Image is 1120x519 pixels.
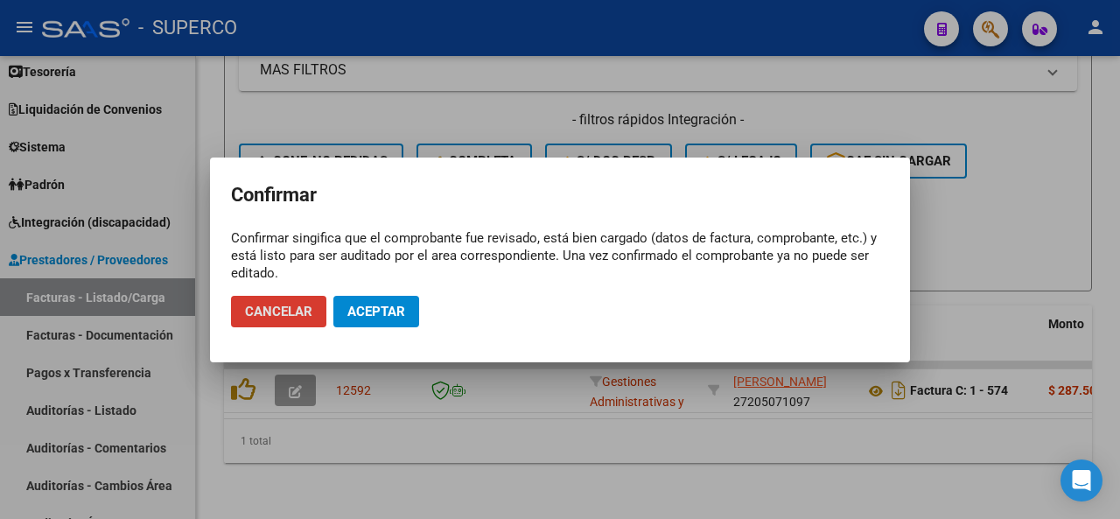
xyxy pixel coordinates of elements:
span: Cancelar [245,304,312,319]
h2: Confirmar [231,179,889,212]
button: Cancelar [231,296,326,327]
div: Open Intercom Messenger [1060,459,1102,501]
span: Aceptar [347,304,405,319]
div: Confirmar singifica que el comprobante fue revisado, está bien cargado (datos de factura, comprob... [231,229,889,282]
button: Aceptar [333,296,419,327]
